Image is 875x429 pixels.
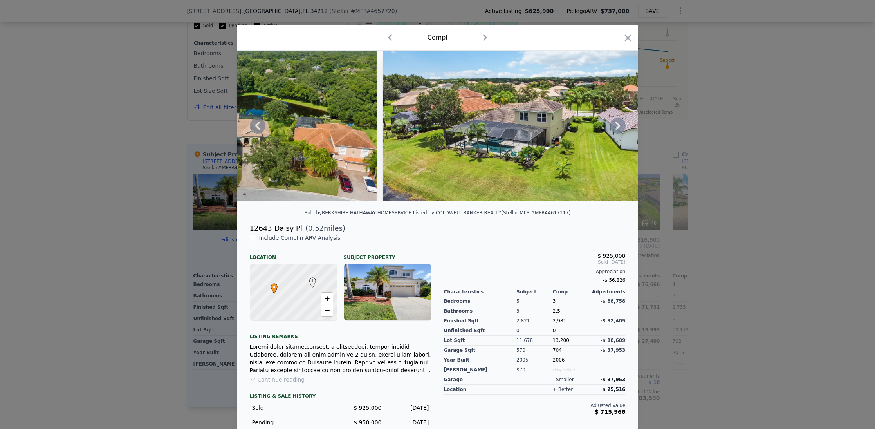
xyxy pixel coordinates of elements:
[354,419,381,425] span: $ 950,000
[553,338,569,343] span: 13,200
[516,289,553,295] div: Subject
[250,343,431,374] div: Loremi dolor sitametconsect, a elitseddoei, tempor incidid Utlaboree, dolorem ali enim admin ve 2...
[601,299,626,304] span: -$ 88,758
[553,328,556,333] span: 0
[603,277,626,283] span: -$ 56,826
[269,281,280,293] span: •
[553,377,574,383] div: - smaller
[516,346,553,355] div: 570
[589,326,626,336] div: -
[516,336,553,346] div: 11,678
[553,318,566,324] span: 2,981
[601,377,626,382] span: -$ 37,953
[444,385,517,395] div: location
[589,355,626,365] div: -
[444,336,517,346] div: Lot Sqft
[553,306,589,316] div: 2.5
[383,51,650,201] img: Property Img
[444,346,517,355] div: Garage Sqft
[321,304,333,316] a: Zoom out
[595,409,625,415] span: $ 715,966
[388,418,429,426] div: [DATE]
[305,210,413,215] div: Sold by BERKSHIRE HATHAWAY HOMESERVICE .
[444,306,517,316] div: Bathrooms
[252,404,334,412] div: Sold
[601,318,626,324] span: -$ 32,405
[444,326,517,336] div: Unfinished Sqft
[269,283,274,288] div: •
[601,338,626,343] span: -$ 18,609
[444,402,626,409] div: Adjusted Value
[444,316,517,326] div: Finished Sqft
[589,306,626,316] div: -
[516,365,553,375] div: $70
[308,224,324,232] span: 0.52
[603,387,626,392] span: $ 25,516
[252,418,334,426] div: Pending
[428,33,447,42] div: Comp I
[444,297,517,306] div: Bedrooms
[516,355,553,365] div: 2005
[553,386,573,393] div: + better
[516,306,553,316] div: 3
[553,355,589,365] div: 2006
[601,348,626,353] span: -$ 37,953
[444,375,517,385] div: garage
[321,293,333,304] a: Zoom in
[324,305,329,315] span: −
[388,404,429,412] div: [DATE]
[256,235,344,241] span: Include Comp I in ARV Analysis
[516,316,553,326] div: 2,821
[307,277,312,282] div: I
[302,223,345,234] span: ( miles)
[589,365,626,375] div: -
[589,289,626,295] div: Adjustments
[250,393,431,401] div: LISTING & SALE HISTORY
[444,259,626,265] span: Sold [DATE]
[250,248,337,261] div: Location
[250,223,302,234] div: 12643 Daisy Pl
[553,348,562,353] span: 704
[444,365,517,375] div: [PERSON_NAME]
[344,248,431,261] div: Subject Property
[307,277,318,284] span: I
[444,355,517,365] div: Year Built
[516,297,553,306] div: 5
[553,299,556,304] span: 3
[109,51,377,201] img: Property Img
[444,268,626,275] div: Appreciation
[250,376,305,384] button: Continue reading
[250,327,431,340] div: Listing remarks
[324,293,329,303] span: +
[553,289,589,295] div: Comp
[516,326,553,336] div: 0
[413,210,571,215] div: Listed by COLDWELL BANKER REALTY (Stellar MLS #MFRA4617117)
[553,365,589,375] div: Unspecified
[597,253,625,259] span: $ 925,000
[444,289,517,295] div: Characteristics
[354,405,381,411] span: $ 925,000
